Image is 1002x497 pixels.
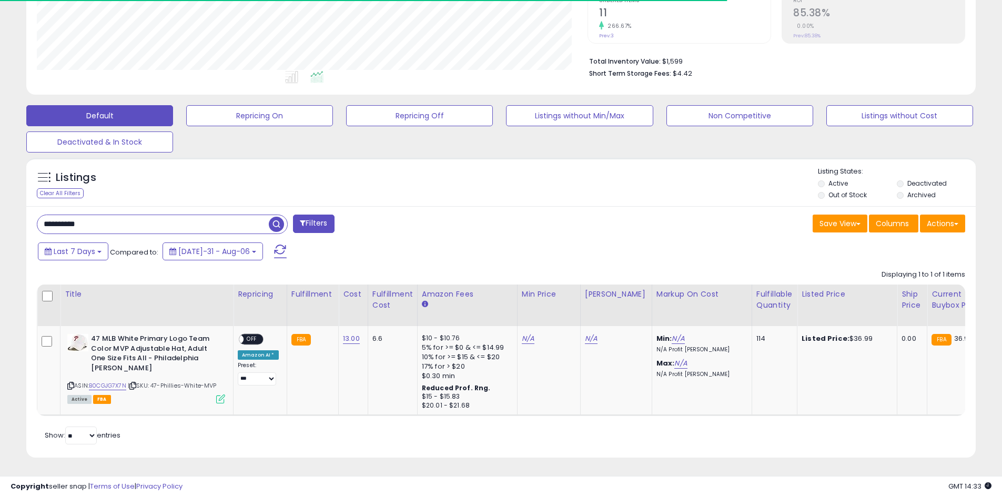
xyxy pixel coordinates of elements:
[793,7,965,21] h2: 85.38%
[244,335,260,344] span: OFF
[422,352,509,362] div: 10% for >= $15 & <= $20
[585,333,598,344] a: N/A
[11,481,49,491] strong: Copyright
[802,333,849,343] b: Listed Price:
[907,190,936,199] label: Archived
[90,481,135,491] a: Terms of Use
[826,105,973,126] button: Listings without Cost
[828,179,848,188] label: Active
[291,289,334,300] div: Fulfillment
[163,242,263,260] button: [DATE]-31 - Aug-06
[343,333,360,344] a: 13.00
[589,57,661,66] b: Total Inventory Value:
[672,333,684,344] a: N/A
[585,289,647,300] div: [PERSON_NAME]
[818,167,976,177] p: Listing States:
[599,7,771,21] h2: 11
[67,334,225,402] div: ASIN:
[67,395,92,404] span: All listings currently available for purchase on Amazon
[56,170,96,185] h5: Listings
[673,68,692,78] span: $4.42
[422,401,509,410] div: $20.01 - $21.68
[91,334,219,376] b: 47 MLB White Primary Logo Team Color MVP Adjustable Hat, Adult One Size Fits All - Philadelphia [...
[604,22,632,30] small: 266.67%
[876,218,909,229] span: Columns
[422,362,509,371] div: 17% for > $20
[372,289,413,311] div: Fulfillment Cost
[422,383,491,392] b: Reduced Prof. Rng.
[38,242,108,260] button: Last 7 Days
[422,334,509,343] div: $10 - $10.76
[948,481,991,491] span: 2025-08-14 14:33 GMT
[293,215,334,233] button: Filters
[902,334,919,343] div: 0.00
[422,371,509,381] div: $0.30 min
[522,289,576,300] div: Min Price
[599,33,614,39] small: Prev: 3
[674,358,687,369] a: N/A
[110,247,158,257] span: Compared to:
[128,381,217,390] span: | SKU: 47-Phillies-White-MVP
[656,346,744,353] p: N/A Profit [PERSON_NAME]
[932,289,986,311] div: Current Buybox Price
[238,350,279,360] div: Amazon AI *
[89,381,126,390] a: B0CGJG7X7N
[793,33,821,39] small: Prev: 85.38%
[238,362,279,386] div: Preset:
[656,358,675,368] b: Max:
[178,246,250,257] span: [DATE]-31 - Aug-06
[26,131,173,153] button: Deactivated & In Stock
[37,188,84,198] div: Clear All Filters
[882,270,965,280] div: Displaying 1 to 1 of 1 items
[793,22,814,30] small: 0.00%
[932,334,951,346] small: FBA
[802,289,893,300] div: Listed Price
[45,430,120,440] span: Show: entries
[907,179,947,188] label: Deactivated
[291,334,311,346] small: FBA
[756,289,793,311] div: Fulfillable Quantity
[652,285,752,326] th: The percentage added to the cost of goods (COGS) that forms the calculator for Min & Max prices.
[656,289,747,300] div: Markup on Cost
[343,289,363,300] div: Cost
[522,333,534,344] a: N/A
[954,333,973,343] span: 36.99
[136,481,183,491] a: Privacy Policy
[813,215,867,232] button: Save View
[902,289,923,311] div: Ship Price
[422,343,509,352] div: 5% for >= $0 & <= $14.99
[93,395,111,404] span: FBA
[26,105,173,126] button: Default
[589,54,957,67] li: $1,599
[54,246,95,257] span: Last 7 Days
[828,190,867,199] label: Out of Stock
[802,334,889,343] div: $36.99
[372,334,409,343] div: 6.6
[656,371,744,378] p: N/A Profit [PERSON_NAME]
[422,289,513,300] div: Amazon Fees
[346,105,493,126] button: Repricing Off
[666,105,813,126] button: Non Competitive
[11,482,183,492] div: seller snap | |
[422,392,509,401] div: $15 - $15.83
[869,215,918,232] button: Columns
[589,69,671,78] b: Short Term Storage Fees:
[656,333,672,343] b: Min:
[65,289,229,300] div: Title
[506,105,653,126] button: Listings without Min/Max
[756,334,789,343] div: 114
[920,215,965,232] button: Actions
[422,300,428,309] small: Amazon Fees.
[238,289,282,300] div: Repricing
[186,105,333,126] button: Repricing On
[67,334,88,351] img: 41ICaFy5d5L._SL40_.jpg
